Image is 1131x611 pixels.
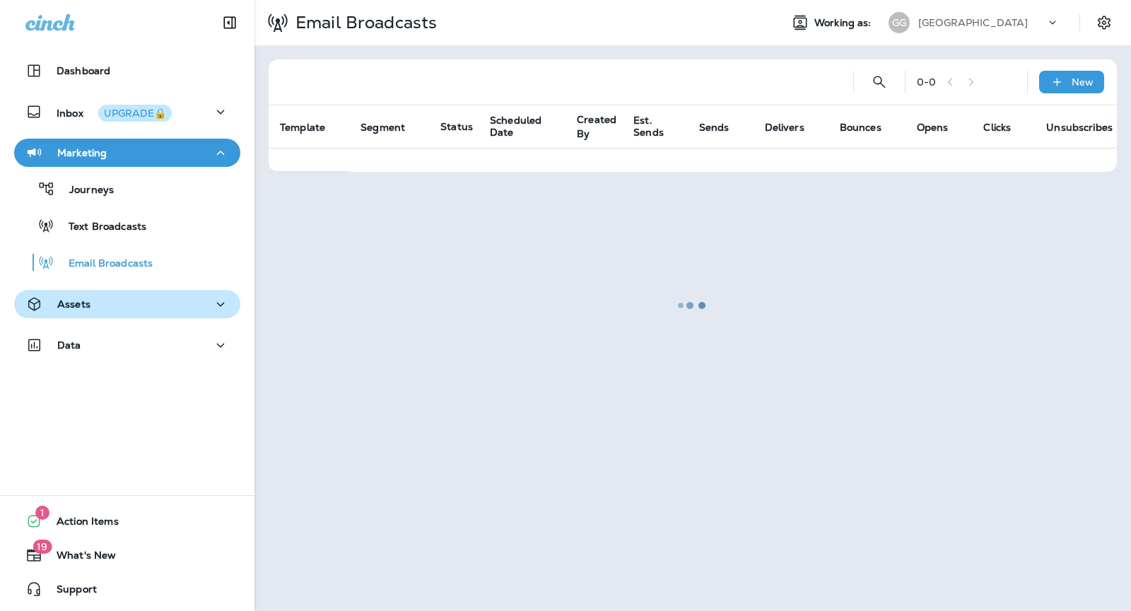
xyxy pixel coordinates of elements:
[14,57,240,85] button: Dashboard
[57,65,110,76] p: Dashboard
[14,290,240,318] button: Assets
[33,540,52,554] span: 19
[42,549,116,566] span: What's New
[14,507,240,535] button: 1Action Items
[14,174,240,204] button: Journeys
[57,147,107,158] p: Marketing
[14,541,240,569] button: 19What's New
[14,248,240,277] button: Email Broadcasts
[35,506,49,520] span: 1
[98,105,172,122] button: UPGRADE🔒
[54,257,153,271] p: Email Broadcasts
[1072,76,1094,88] p: New
[57,298,90,310] p: Assets
[42,583,97,600] span: Support
[57,105,172,120] p: Inbox
[14,575,240,603] button: Support
[14,331,240,359] button: Data
[14,139,240,167] button: Marketing
[42,516,119,533] span: Action Items
[54,221,146,234] p: Text Broadcasts
[57,339,81,351] p: Data
[14,211,240,240] button: Text Broadcasts
[14,98,240,126] button: InboxUPGRADE🔒
[210,8,250,37] button: Collapse Sidebar
[55,184,114,197] p: Journeys
[104,108,166,118] div: UPGRADE🔒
